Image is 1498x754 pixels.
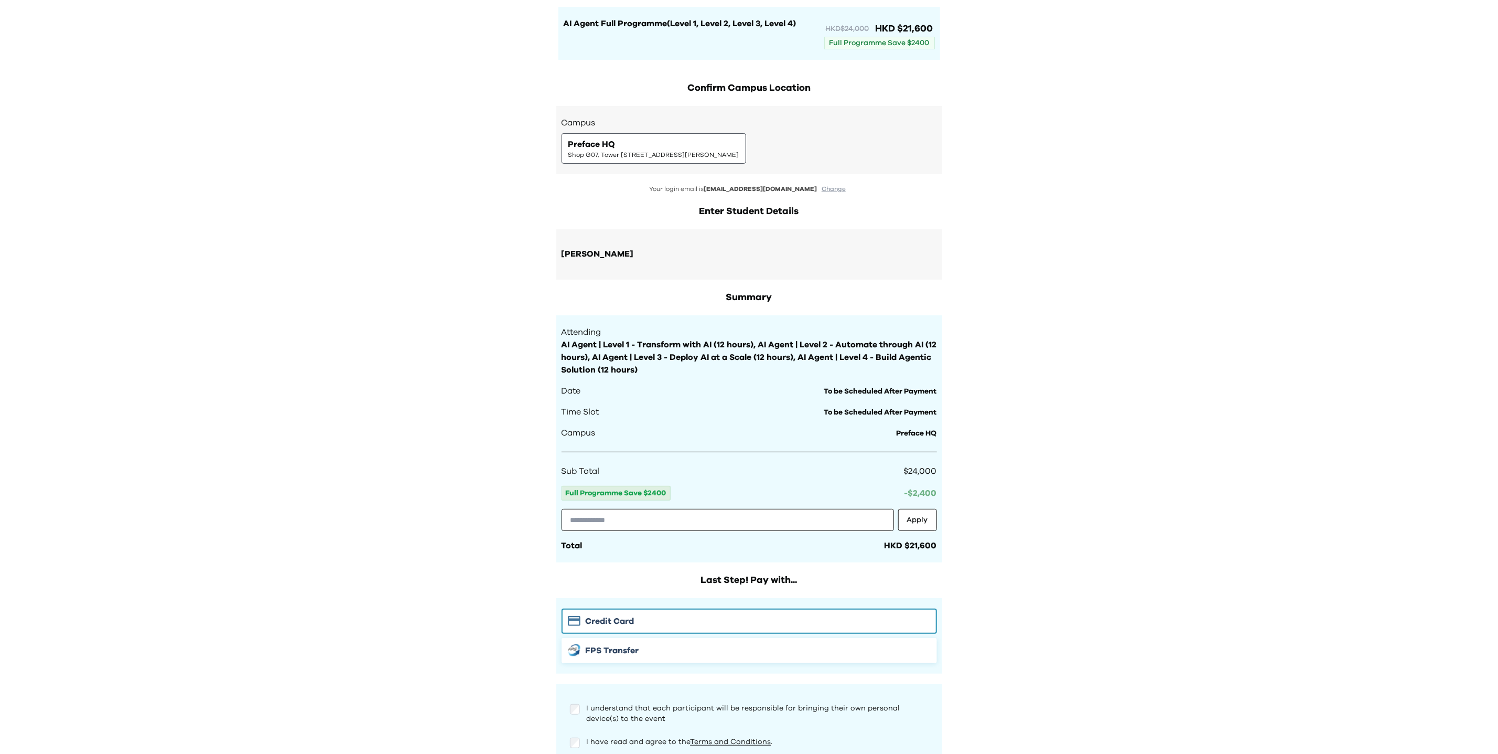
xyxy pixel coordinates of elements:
[824,409,937,416] span: To be Scheduled After Payment
[568,616,580,626] img: Stripe icon
[568,644,580,656] img: FPS icon
[690,738,771,746] a: Terms and Conditions
[556,204,942,219] h2: Enter Student Details
[704,186,817,192] span: [EMAIL_ADDRESS][DOMAIN_NAME]
[824,37,935,49] span: Full Programme Save $2400
[586,615,634,628] span: Credit Card
[904,467,937,475] span: $24,000
[556,185,942,194] p: Your login email is
[568,138,616,151] span: Preface HQ
[586,644,639,657] span: FPS Transfer
[556,81,942,95] h2: Confirm Campus Location
[562,465,600,477] span: Sub Total
[562,338,937,376] span: AI Agent | Level 1 - Transform with AI (12 hours), AI Agent | Level 2 - Automate through AI (12 h...
[818,185,849,194] button: Change
[562,326,601,338] span: Attending
[556,573,942,588] h2: Last Step! Pay with...
[562,638,937,663] button: FPS iconFPS Transfer
[904,489,937,497] span: -$ 2,400
[568,151,739,159] span: Shop G07, Tower [STREET_ADDRESS][PERSON_NAME]
[874,22,933,36] span: HKD $21,600
[562,486,671,501] span: Full Programme Save $2400
[562,385,581,397] span: Date
[556,290,942,305] h2: Summary
[885,539,937,552] div: HKD $21,600
[562,116,937,129] h3: Campus
[897,430,937,437] span: Preface HQ
[826,24,869,34] span: HKD $ 24,000
[562,427,596,439] span: Campus
[824,388,937,395] span: To be Scheduled After Payment
[564,17,824,30] h1: AI Agent Full Programme(Level 1, Level 2, Level 3, Level 4)
[562,541,583,550] span: Total
[898,509,937,531] button: Apply
[586,705,900,723] span: I understand that each participant will be responsible for bringing their own personal device(s) ...
[586,738,772,746] span: I have read and agree to the .
[562,248,634,261] div: [PERSON_NAME]
[562,609,937,634] button: Stripe iconCredit Card
[562,406,599,418] span: Time Slot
